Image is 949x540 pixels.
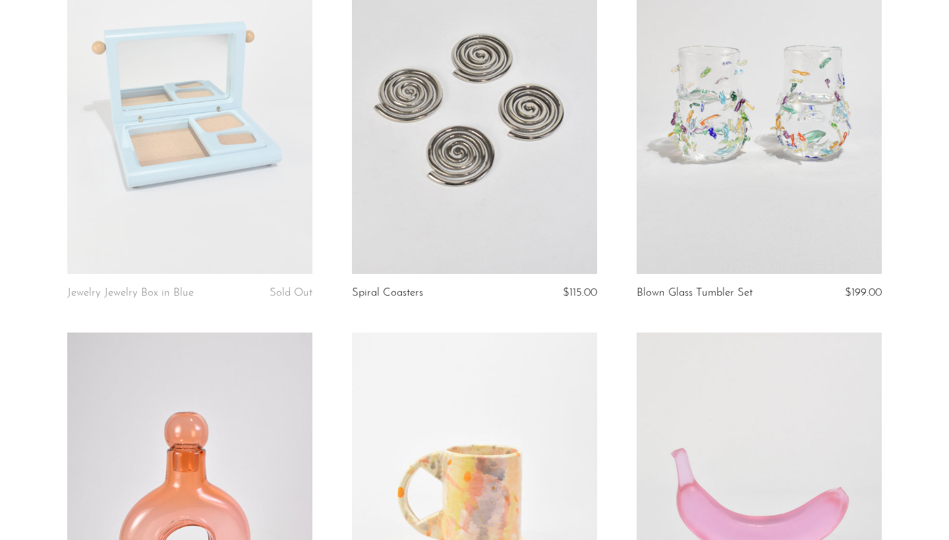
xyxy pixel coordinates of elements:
span: $115.00 [563,287,597,298]
a: Jewelry Jewelry Box in Blue [67,287,194,299]
span: $199.00 [845,287,882,298]
span: Sold Out [270,287,312,298]
a: Spiral Coasters [352,287,423,299]
a: Blown Glass Tumbler Set [637,287,753,299]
